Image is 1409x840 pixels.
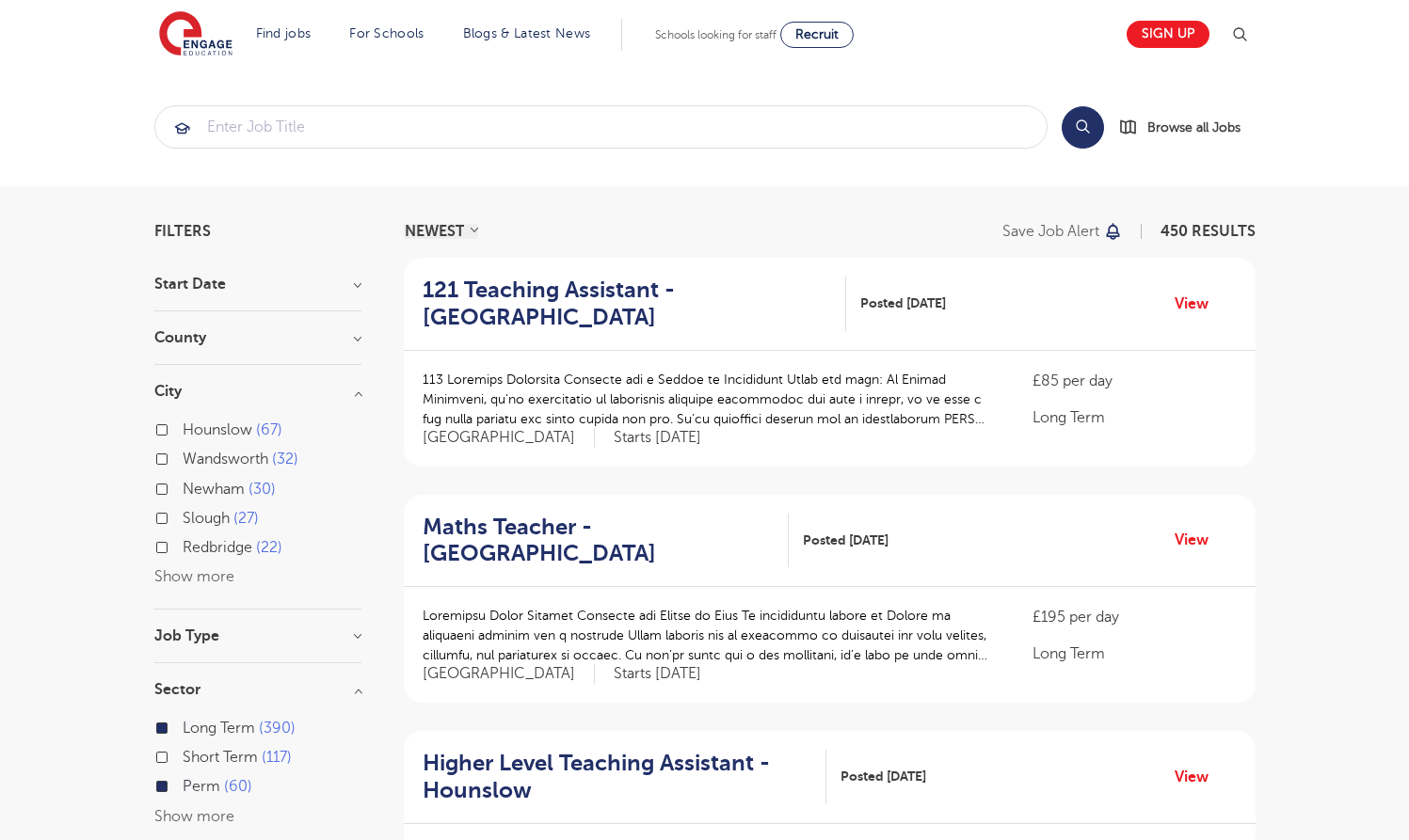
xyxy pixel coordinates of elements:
span: Schools looking for staff [655,28,777,41]
p: £195 per day [1033,606,1236,628]
span: 32 [272,451,298,468]
a: Sign up [1127,21,1209,48]
input: Wandsworth 32 [183,451,195,463]
h3: Sector [154,682,361,697]
span: Slough [183,510,230,527]
span: Hounslow [183,421,252,438]
p: £85 per day [1033,370,1236,392]
p: Save job alert [1002,224,1099,239]
input: Slough 27 [183,510,195,522]
input: Perm 60 [183,778,195,790]
h3: City [154,384,361,399]
input: Newham 30 [183,481,195,493]
span: Long Term [183,720,255,737]
a: Browse all Jobs [1119,117,1256,138]
span: Recruit [795,27,839,41]
input: Submit [155,106,1047,148]
a: Maths Teacher - [GEOGRAPHIC_DATA] [423,514,789,568]
a: Higher Level Teaching Assistant - Hounslow [423,750,826,804]
h2: Higher Level Teaching Assistant - Hounslow [423,750,811,804]
h2: 121 Teaching Assistant - [GEOGRAPHIC_DATA] [423,277,832,331]
span: Newham [183,481,245,498]
a: Find jobs [256,26,312,40]
p: Starts [DATE] [614,428,701,448]
input: Redbridge 22 [183,539,195,551]
button: Search [1062,106,1104,149]
input: Long Term 390 [183,720,195,732]
a: View [1175,528,1223,552]
span: 30 [248,481,276,498]
h3: County [154,330,361,345]
input: Hounslow 67 [183,421,195,434]
span: 60 [224,778,252,795]
a: 121 Teaching Assistant - [GEOGRAPHIC_DATA] [423,277,847,331]
p: Starts [DATE] [614,664,701,684]
span: Posted [DATE] [803,531,889,550]
a: View [1175,292,1223,316]
span: Browse all Jobs [1147,117,1241,138]
p: Long Term [1033,406,1236,429]
span: Posted [DATE] [841,767,926,786]
h2: Maths Teacher - [GEOGRAPHIC_DATA] [423,514,774,568]
span: [GEOGRAPHIC_DATA] [423,664,595,684]
a: Blogs & Latest News [463,26,591,40]
span: Posted [DATE] [860,293,946,313]
span: 67 [256,421,282,438]
p: Loremipsu Dolor Sitamet Consecte adi Elitse do Eius Te incididuntu labore et Dolore ma aliquaeni ... [423,606,996,665]
span: Perm [183,778,220,795]
span: 27 [233,510,259,527]
span: 390 [259,720,296,737]
span: Wandsworth [183,451,268,468]
span: Redbridge [183,539,252,556]
p: 113 Loremips Dolorsita Consecte adi e Seddoe te Incididunt Utlab etd magn: Al Enimad Minimveni, q... [423,370,996,429]
a: View [1175,765,1223,789]
a: For Schools [349,26,424,40]
p: Long Term [1033,642,1236,665]
a: Recruit [780,22,854,48]
span: Short Term [183,749,258,766]
span: [GEOGRAPHIC_DATA] [423,428,595,448]
span: 450 RESULTS [1161,223,1256,240]
button: Save job alert [1002,224,1124,239]
input: Short Term 117 [183,749,195,761]
img: Engage Education [159,11,232,58]
span: 117 [262,749,292,766]
h3: Start Date [154,277,361,292]
button: Show more [154,568,234,585]
span: Filters [154,224,211,239]
div: Submit [154,105,1048,149]
h3: Job Type [154,628,361,643]
span: 22 [256,539,282,556]
button: Show more [154,808,234,825]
